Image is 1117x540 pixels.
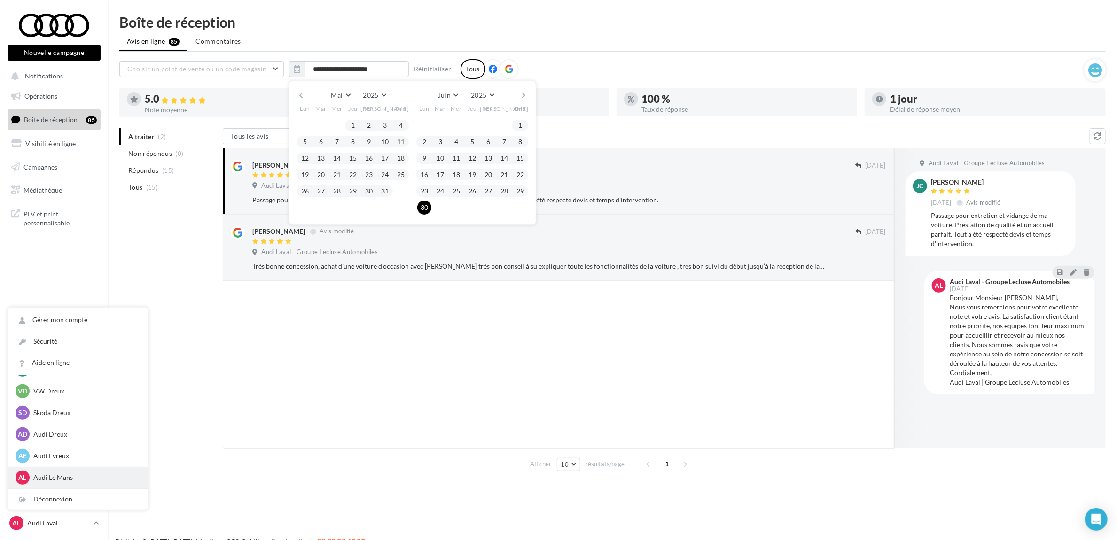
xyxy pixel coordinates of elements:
[890,94,1098,104] div: 1 jour
[417,184,431,198] button: 23
[449,168,463,182] button: 18
[18,451,27,461] span: AE
[231,132,269,140] span: Tous les avis
[513,151,527,165] button: 15
[659,456,674,471] span: 1
[890,106,1098,113] div: Délai de réponse moyen
[480,105,529,113] span: [PERSON_NAME]
[330,135,344,149] button: 7
[433,168,447,182] button: 17
[223,128,317,144] button: Tous les avis
[497,184,511,198] button: 28
[6,109,102,130] a: Boîte de réception85
[513,118,527,132] button: 1
[314,168,328,182] button: 20
[417,135,431,149] button: 2
[25,139,76,147] span: Visibilité en ligne
[128,166,159,175] span: Répondus
[331,91,343,99] span: Mai
[86,116,97,124] div: 85
[449,184,463,198] button: 25
[24,116,78,123] span: Boîte de réception
[586,460,625,469] span: résultats/page
[950,293,1087,387] div: Bonjour Monsieur [PERSON_NAME], Nous vous remercions pour votre excellente note et votre avis. La...
[33,408,137,417] p: Skoda Dreux
[931,211,1068,248] div: Passage pour entretien et vidange de ma voiture. Prestation de qualité et un accueil parfait. Tou...
[23,208,97,228] span: PLV et print personnalisable
[362,135,376,149] button: 9
[314,135,328,149] button: 6
[362,151,376,165] button: 16
[314,151,328,165] button: 13
[931,199,952,207] span: [DATE]
[346,118,360,132] button: 1
[935,281,943,290] span: AL
[6,204,102,231] a: PLV et print personnalisable
[327,89,354,102] button: Mai
[865,228,886,236] span: [DATE]
[298,135,312,149] button: 5
[19,473,27,482] span: AL
[298,168,312,182] button: 19
[557,458,581,471] button: 10
[378,184,392,198] button: 31
[8,331,148,352] a: Sécurité
[1085,508,1108,531] div: Open Intercom Messenger
[929,159,1045,168] span: Audi Laval - Groupe Lecluse Automobiles
[561,461,569,468] span: 10
[33,430,137,439] p: Audi Dreux
[8,352,148,373] a: Aide en ligne
[378,135,392,149] button: 10
[434,89,462,102] button: Juin
[461,59,485,79] div: Tous
[362,168,376,182] button: 23
[378,151,392,165] button: 17
[25,72,63,80] span: Notifications
[315,105,327,113] span: Mar
[8,45,101,61] button: Nouvelle campagne
[119,15,1106,29] div: Boîte de réception
[146,184,158,191] span: (15)
[931,179,1003,185] div: [PERSON_NAME]
[513,135,527,149] button: 8
[433,135,447,149] button: 3
[119,61,284,77] button: Choisir un point de vente ou un code magasin
[346,135,360,149] button: 8
[642,106,850,113] div: Taux de réponse
[8,309,148,331] a: Gérer mon compte
[346,151,360,165] button: 15
[465,184,479,198] button: 26
[6,157,102,177] a: Campagnes
[128,183,142,192] span: Tous
[361,105,409,113] span: [PERSON_NAME]
[394,135,408,149] button: 11
[449,135,463,149] button: 4
[23,186,62,194] span: Médiathèque
[8,489,148,510] div: Déconnexion
[252,161,305,170] div: [PERSON_NAME]
[515,105,526,113] span: Dim
[481,135,495,149] button: 6
[481,151,495,165] button: 13
[451,105,462,113] span: Mer
[18,430,27,439] span: AD
[378,118,392,132] button: 3
[23,162,57,170] span: Campagnes
[967,199,1001,206] span: Avis modifié
[33,386,137,396] p: VW Dreux
[27,518,90,528] p: Audi Laval
[362,184,376,198] button: 30
[196,37,241,46] span: Commentaires
[13,518,21,528] span: AL
[467,89,498,102] button: 2025
[261,182,378,190] span: Audi Laval - Groupe Lecluse Automobiles
[438,91,451,99] span: Juin
[513,184,527,198] button: 29
[24,92,57,100] span: Opérations
[394,118,408,132] button: 4
[497,151,511,165] button: 14
[417,168,431,182] button: 16
[346,184,360,198] button: 29
[433,184,447,198] button: 24
[481,184,495,198] button: 27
